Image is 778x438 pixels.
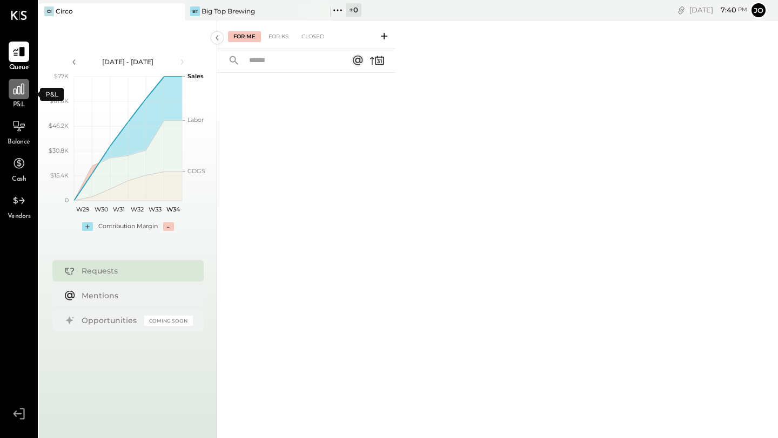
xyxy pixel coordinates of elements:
text: W29 [76,206,90,213]
div: - [163,222,174,231]
div: Circo [56,6,73,16]
text: $30.8K [49,147,69,154]
div: [DATE] - [DATE] [82,57,174,66]
div: + 0 [346,3,361,17]
text: $61.6K [50,97,69,105]
text: $77K [54,72,69,80]
text: Labor [187,116,204,124]
div: P&L [40,88,64,101]
div: Opportunities [82,315,139,326]
text: COGS [187,167,205,175]
div: BT [190,6,200,16]
text: W30 [94,206,108,213]
span: Balance [8,138,30,147]
span: P&L [13,100,25,110]
a: Balance [1,116,37,147]
text: $46.2K [49,122,69,129]
text: $15.4K [50,172,69,179]
text: Sales [187,72,204,80]
div: Ci [44,6,54,16]
text: W34 [166,206,180,213]
div: For KS [263,31,294,42]
button: jo [750,2,767,19]
div: Closed [296,31,330,42]
a: Queue [1,42,37,73]
div: Mentions [82,290,187,301]
span: Queue [9,63,29,73]
div: [DATE] [689,5,747,15]
span: Cash [12,175,26,184]
text: W31 [113,206,125,213]
a: P&L [1,79,37,110]
a: Cash [1,153,37,184]
div: copy link [676,4,687,16]
div: Big Top Brewing [202,6,255,16]
a: Vendors [1,190,37,222]
div: Contribution Margin [98,222,158,231]
span: Vendors [8,212,31,222]
div: For Me [228,31,261,42]
text: 0 [65,196,69,204]
text: W33 [149,206,162,213]
div: + [82,222,93,231]
div: Requests [82,265,187,276]
div: Coming Soon [144,316,193,326]
text: W32 [130,206,143,213]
